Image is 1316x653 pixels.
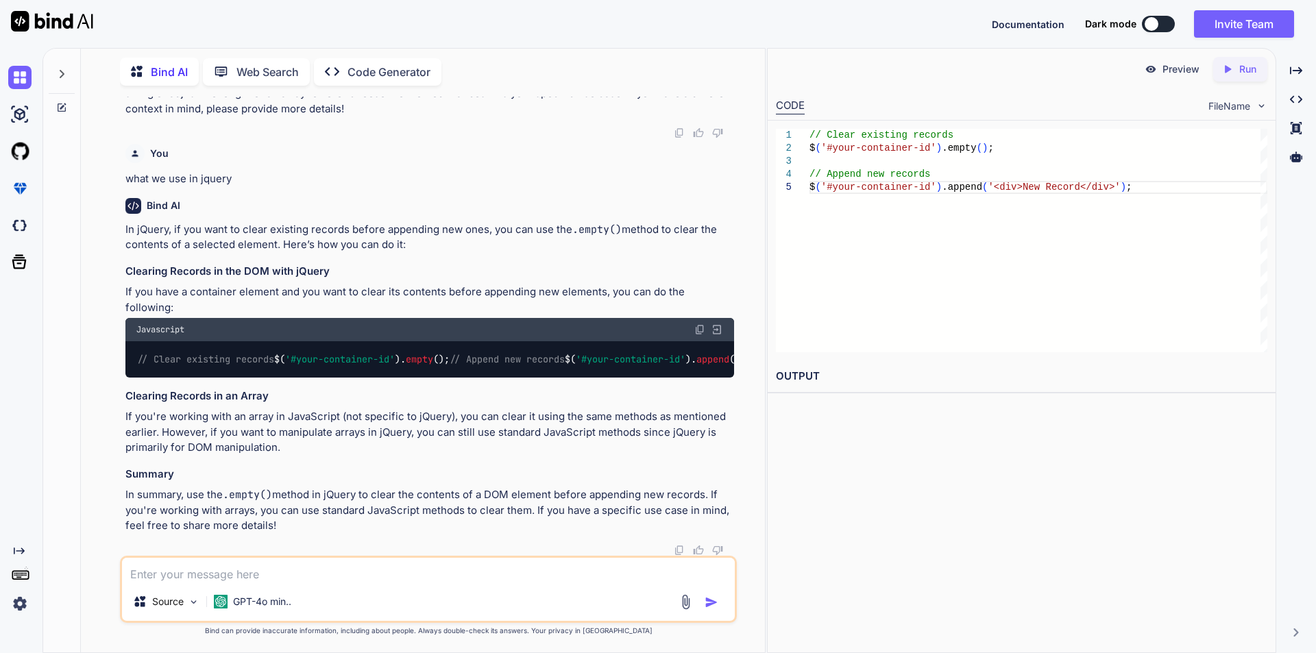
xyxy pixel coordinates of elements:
[576,353,685,365] span: '#your-container-id'
[125,487,734,534] p: In summary, use the method in jQuery to clear the contents of a DOM element before appending new ...
[976,143,982,153] span: (
[11,11,93,32] img: Bind AI
[572,223,622,236] code: .empty()
[809,130,953,140] span: // Clear existing records
[450,353,565,365] span: // Append new records
[988,182,1120,193] span: '<div>New Record</div>'
[809,143,815,153] span: $
[8,177,32,200] img: premium
[150,147,169,160] h6: You
[674,545,685,556] img: copy
[233,595,291,608] p: GPT-4o min..
[1256,100,1267,112] img: chevron down
[776,129,792,142] div: 1
[1085,17,1136,31] span: Dark mode
[1120,182,1125,193] span: )
[678,594,694,610] img: attachment
[8,140,32,163] img: githubLight
[696,353,729,365] span: append
[136,352,873,367] code: $( ). (); $( ). ( );
[151,64,188,80] p: Bind AI
[693,127,704,138] img: like
[936,143,941,153] span: )
[1162,62,1199,76] p: Preview
[768,360,1276,393] h2: OUTPUT
[820,182,936,193] span: '#your-container-id'
[8,103,32,126] img: ai-studio
[988,143,993,153] span: ;
[712,127,723,138] img: dislike
[776,155,792,168] div: 3
[936,182,941,193] span: )
[8,592,32,615] img: settings
[125,171,734,187] p: what we use in jquery
[152,595,184,608] p: Source
[942,143,976,153] span: .empty
[125,389,734,404] h3: Clearing Records in an Array
[776,142,792,155] div: 2
[693,545,704,556] img: like
[982,182,988,193] span: (
[674,127,685,138] img: copy
[285,353,395,365] span: '#your-container-id'
[120,626,737,636] p: Bind can provide inaccurate information, including about people. Always double-check its answers....
[776,98,805,114] div: CODE
[776,168,792,181] div: 4
[136,324,184,335] span: Javascript
[147,199,180,212] h6: Bind AI
[712,545,723,556] img: dislike
[8,66,32,89] img: chat
[125,222,734,253] p: In jQuery, if you want to clear existing records before appending new ones, you can use the metho...
[214,595,228,608] img: GPT-4o mini
[1239,62,1256,76] p: Run
[1194,10,1294,38] button: Invite Team
[1126,182,1132,193] span: ;
[223,488,272,502] code: .empty()
[942,182,982,193] span: .append
[705,595,718,609] img: icon
[125,284,734,315] p: If you have a container element and you want to clear its contents before appending new elements,...
[776,181,792,194] div: 5
[188,596,199,608] img: Pick Models
[711,323,723,336] img: Open in Browser
[8,214,32,237] img: darkCloudIdeIcon
[406,353,433,365] span: empty
[125,409,734,456] p: If you're working with an array in JavaScript (not specific to jQuery), you can clear it using th...
[815,182,820,193] span: (
[125,264,734,280] h3: Clearing Records in the DOM with jQuery
[809,182,815,193] span: $
[992,17,1064,32] button: Documentation
[348,64,430,80] p: Code Generator
[815,143,820,153] span: (
[992,19,1064,30] span: Documentation
[694,324,705,335] img: copy
[982,143,988,153] span: )
[809,169,930,180] span: // Append new records
[137,353,274,365] span: // Clear existing records
[236,64,299,80] p: Web Search
[125,467,734,482] h3: Summary
[1208,99,1250,113] span: FileName
[820,143,936,153] span: '#your-container-id'
[1145,63,1157,75] img: preview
